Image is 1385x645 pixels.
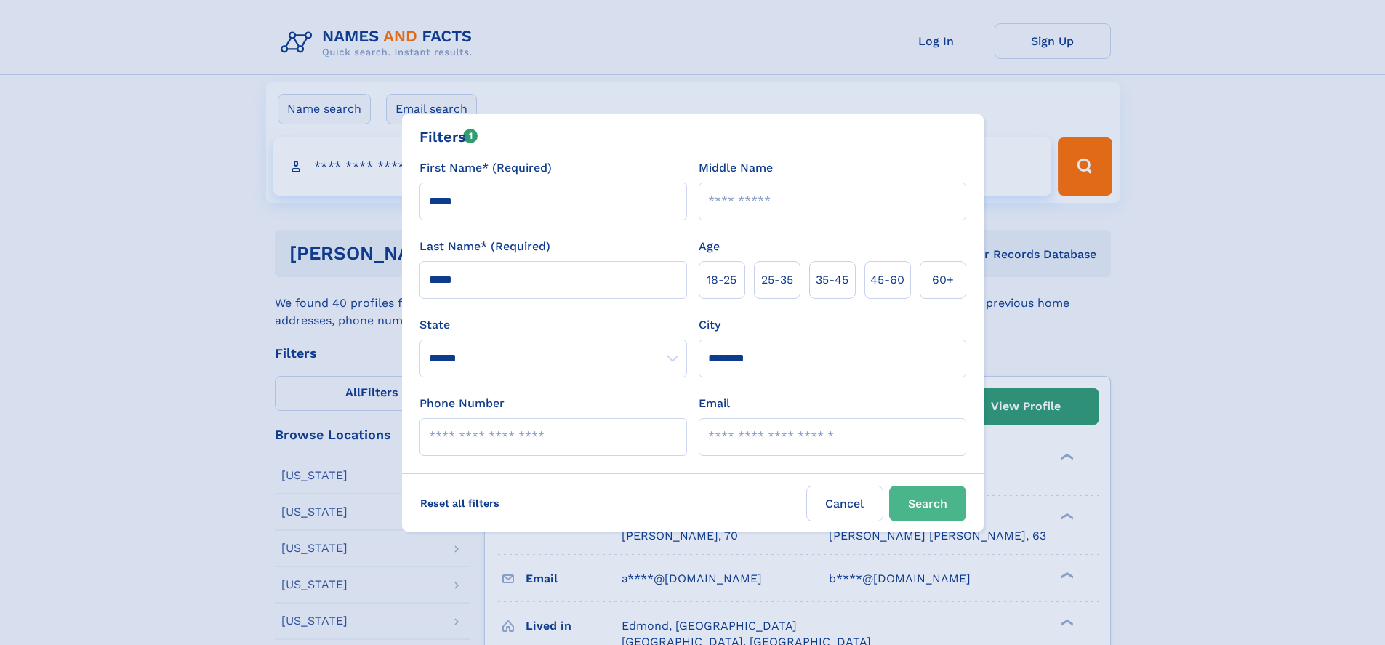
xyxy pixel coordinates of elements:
span: 18‑25 [707,271,736,289]
label: State [419,316,687,334]
label: Phone Number [419,395,505,412]
label: Reset all filters [411,486,509,521]
span: 25‑35 [761,271,793,289]
label: City [699,316,720,334]
span: 60+ [932,271,954,289]
button: Search [889,486,966,521]
div: Filters [419,126,478,148]
label: Cancel [806,486,883,521]
label: Last Name* (Required) [419,238,550,255]
label: Middle Name [699,159,773,177]
span: 45‑60 [870,271,904,289]
span: 35‑45 [816,271,848,289]
label: Email [699,395,730,412]
label: First Name* (Required) [419,159,552,177]
label: Age [699,238,720,255]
